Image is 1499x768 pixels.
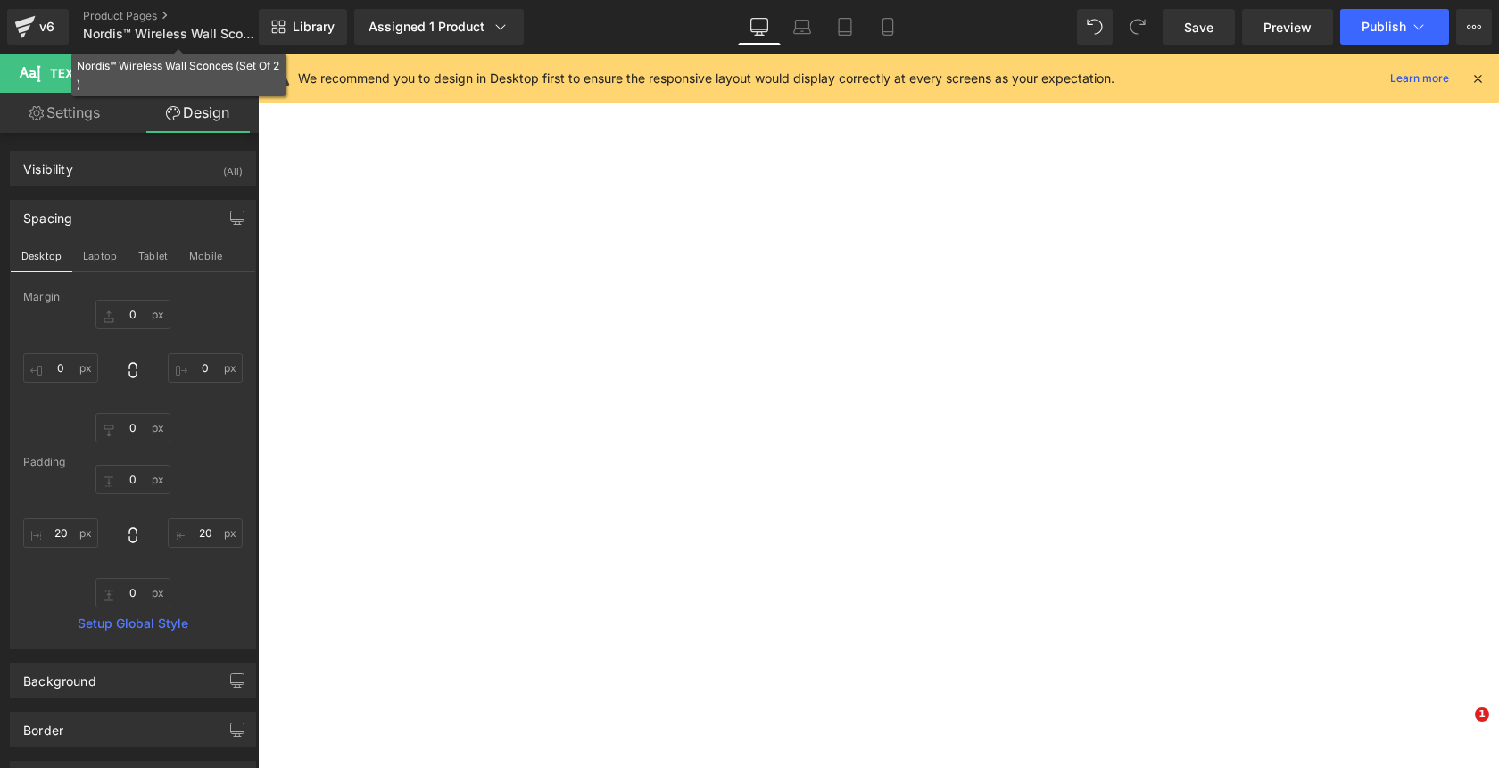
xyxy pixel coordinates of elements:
[293,19,335,35] span: Library
[1263,18,1312,37] span: Preview
[781,9,824,45] a: Laptop
[1456,9,1492,45] button: More
[1383,68,1456,89] a: Learn more
[259,9,347,45] a: New Library
[23,152,73,177] div: Visibility
[298,69,1114,88] p: We recommend you to design in Desktop first to ensure the responsive layout would display correct...
[1077,9,1113,45] button: Undo
[168,518,243,548] input: 0
[1242,9,1333,45] a: Preview
[23,518,98,548] input: 0
[738,9,781,45] a: Desktop
[72,241,128,271] button: Laptop
[23,713,63,738] div: Border
[95,413,170,442] input: 0
[50,66,124,80] span: Text Block
[77,56,280,94] div: Nordis™ Wireless Wall Sconces (Set Of 2 )
[369,18,509,36] div: Assigned 1 Product
[23,456,243,468] div: Padding
[133,93,262,133] a: Design
[83,9,288,23] a: Product Pages
[1438,707,1481,750] iframe: Intercom live chat
[1120,9,1155,45] button: Redo
[36,15,58,38] div: v6
[1340,9,1449,45] button: Publish
[168,353,243,383] input: 0
[1475,707,1489,722] span: 1
[23,664,96,689] div: Background
[83,27,254,41] span: Nordis™ Wireless Wall Sconces (Set Of 2 )
[223,152,243,181] div: (All)
[95,300,170,329] input: 0
[1184,18,1213,37] span: Save
[23,201,72,226] div: Spacing
[178,241,233,271] button: Mobile
[23,291,243,303] div: Margin
[11,241,72,271] button: Desktop
[7,9,69,45] a: v6
[23,353,98,383] input: 0
[95,578,170,607] input: 0
[1362,20,1406,34] span: Publish
[95,465,170,494] input: 0
[866,9,909,45] a: Mobile
[128,241,178,271] button: Tablet
[23,616,243,631] a: Setup Global Style
[824,9,866,45] a: Tablet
